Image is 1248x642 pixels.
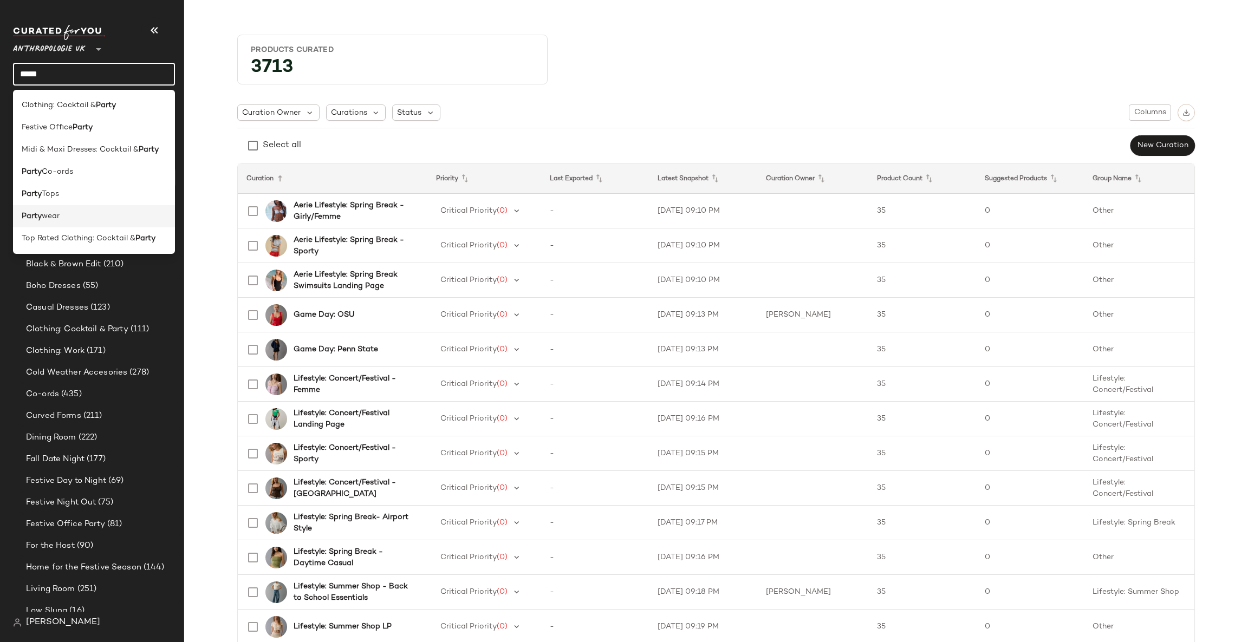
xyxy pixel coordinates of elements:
[976,263,1084,298] td: 0
[26,345,84,357] span: Clothing: Work
[26,518,105,530] span: Festive Office Party
[1084,263,1194,298] td: Other
[294,309,354,320] b: Game Day: OSU
[649,540,757,575] td: [DATE] 09:16 PM
[294,477,414,500] b: Lifestyle: Concert/Festival - [GEOGRAPHIC_DATA]
[868,163,976,194] th: Product Count
[868,540,976,575] td: 35
[22,100,96,111] span: Clothing: Cocktail &
[135,233,155,244] b: Party
[22,211,42,222] b: Party
[242,107,301,119] span: Curation Owner
[26,616,100,629] span: [PERSON_NAME]
[497,588,508,596] span: (0)
[397,107,421,119] span: Status
[1129,104,1171,121] button: Columns
[96,100,116,111] b: Party
[22,166,42,178] b: Party
[265,304,287,326] img: 0358_6260_600_of
[265,581,287,603] img: 2370_1052_106_of
[868,575,976,610] td: 35
[265,547,287,568] img: 3171_6241_309_of
[976,471,1084,506] td: 0
[265,443,287,464] img: 0301_6079_106_of
[757,575,868,610] td: [PERSON_NAME]
[294,512,414,534] b: Lifestyle: Spring Break- Airport Style
[1182,109,1190,116] img: svg%3e
[440,484,497,492] span: Critical Priority
[294,234,414,257] b: Aerie Lifestyle: Spring Break - Sporty
[1134,108,1166,117] span: Columns
[649,194,757,228] td: [DATE] 09:10 PM
[265,616,287,638] img: 0358_6077_106_of
[75,583,97,595] span: (251)
[541,575,649,610] td: -
[541,263,649,298] td: -
[868,471,976,506] td: 35
[440,588,497,596] span: Critical Priority
[541,471,649,506] td: -
[42,211,60,222] span: wear
[26,323,128,336] span: Clothing: Cocktail & Party
[541,402,649,436] td: -
[497,415,508,423] span: (0)
[976,332,1084,367] td: 0
[84,453,106,466] span: (177)
[440,519,497,527] span: Critical Priority
[868,402,976,436] td: 35
[649,367,757,402] td: [DATE] 09:14 PM
[96,496,113,509] span: (75)
[1084,163,1194,194] th: Group Name
[26,366,127,379] span: Cold Weather Accesories
[541,506,649,540] td: -
[649,263,757,298] td: [DATE] 09:10 PM
[13,37,86,56] span: Anthropologie UK
[294,373,414,396] b: Lifestyle: Concert/Festival - Femme
[81,410,102,422] span: (211)
[294,408,414,430] b: Lifestyle: Concert/Festival Landing Page
[497,276,508,284] span: (0)
[976,298,1084,332] td: 0
[976,540,1084,575] td: 0
[294,269,414,292] b: Aerie Lifestyle: Spring Break Swimsuits Landing Page
[26,388,59,401] span: Co-ords
[1084,332,1194,367] td: Other
[294,344,378,355] b: Game Day: Penn State
[440,553,497,561] span: Critical Priority
[440,241,497,250] span: Critical Priority
[13,25,105,40] img: cfy_white_logo.C9jOOHJF.svg
[75,540,94,552] span: (90)
[22,122,73,133] span: Festive Office
[101,258,124,271] span: (210)
[497,519,508,527] span: (0)
[649,471,757,506] td: [DATE] 09:15 PM
[497,345,508,353] span: (0)
[976,402,1084,436] td: 0
[497,484,508,492] span: (0)
[649,402,757,436] td: [DATE] 09:16 PM
[541,194,649,228] td: -
[440,380,497,388] span: Critical Priority
[868,506,976,540] td: 35
[26,496,96,509] span: Festive Night Out
[26,540,75,552] span: For the Host
[265,200,287,222] img: 2753_5769_461_of
[1084,194,1194,228] td: Other
[541,332,649,367] td: -
[105,518,122,530] span: (81)
[238,163,427,194] th: Curation
[22,188,42,200] b: Party
[541,228,649,263] td: -
[649,298,757,332] td: [DATE] 09:13 PM
[1084,575,1194,610] td: Lifestyle: Summer Shop
[868,298,976,332] td: 35
[1084,436,1194,471] td: Lifestyle: Concert/Festival
[440,345,497,353] span: Critical Priority
[42,188,59,200] span: Tops
[649,332,757,367] td: [DATE] 09:13 PM
[757,163,868,194] th: Curation Owner
[13,618,22,627] img: svg%3e
[868,367,976,402] td: 35
[26,258,101,271] span: Black & Brown Edit
[242,60,543,80] div: 3713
